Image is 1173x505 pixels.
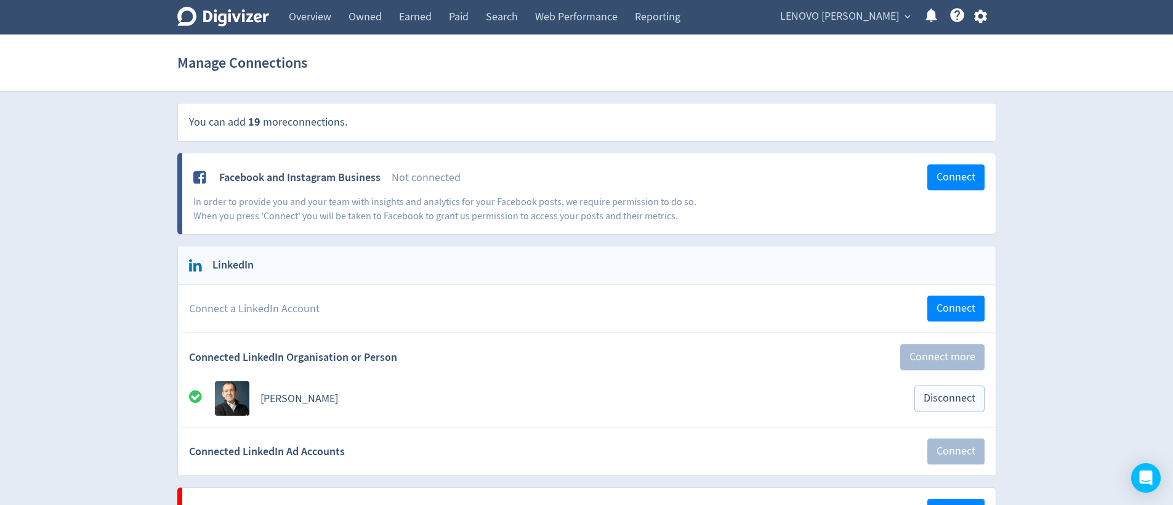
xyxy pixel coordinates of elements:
[909,352,975,363] span: Connect more
[776,7,914,26] button: LENOVO [PERSON_NAME]
[189,350,397,365] span: Connected LinkedIn Organisation or Person
[927,296,985,321] button: Connect
[193,196,696,222] span: In order to provide you and your team with insights and analytics for your Facebook posts, we req...
[204,257,254,273] h2: LinkedIn
[1131,463,1161,493] div: Open Intercom Messenger
[927,164,985,190] button: Connect
[927,438,985,464] button: Connect
[215,381,249,416] img: Avatar for Luca Rossi
[937,446,975,457] span: Connect
[902,11,913,22] span: expand_more
[937,172,975,183] span: Connect
[182,153,996,234] a: Facebook and Instagram BusinessNot connectedConnectIn order to provide you and your team with ins...
[189,301,320,317] span: Connect a LinkedIn Account
[924,393,975,404] span: Disconnect
[900,344,985,370] button: Connect more
[219,170,381,185] div: Facebook and Instagram Business
[780,7,899,26] span: LENOVO [PERSON_NAME]
[937,303,975,314] span: Connect
[914,386,985,411] button: Disconnect
[189,115,347,129] span: You can add more connections .
[189,389,215,408] div: All good
[189,444,345,459] span: Connected LinkedIn Ad Accounts
[392,170,927,185] div: Not connected
[248,115,260,129] span: 19
[177,43,307,83] h1: Manage Connections
[260,392,338,406] a: [PERSON_NAME]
